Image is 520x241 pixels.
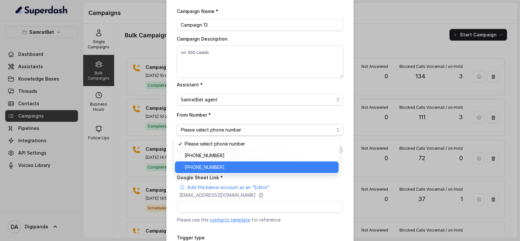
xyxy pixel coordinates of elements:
span: Please select phone number [181,126,334,134]
span: [PHONE_NUMBER] [185,163,335,171]
div: Please select phone number [174,137,340,174]
span: [PHONE_NUMBER] [185,152,335,159]
span: Please select phone number [185,140,335,148]
button: Please select phone number [177,124,343,136]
